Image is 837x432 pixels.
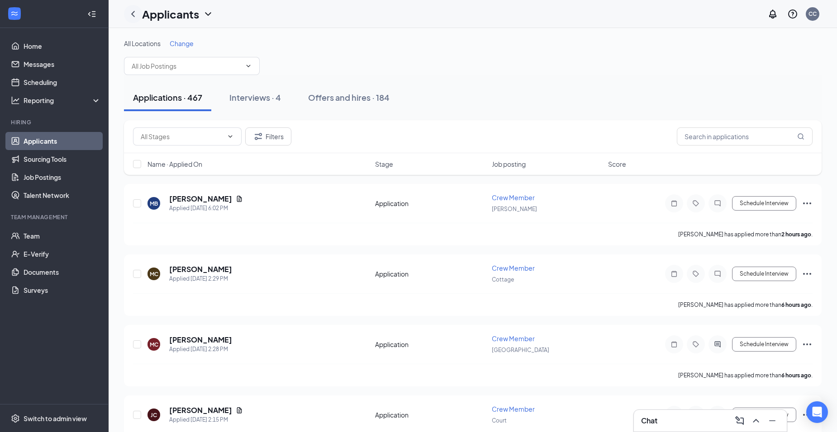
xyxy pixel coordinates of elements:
[802,198,813,209] svg: Ellipses
[751,415,761,426] svg: ChevronUp
[732,267,796,281] button: Schedule Interview
[24,150,101,168] a: Sourcing Tools
[245,127,291,146] button: Filter Filters
[169,194,232,204] h5: [PERSON_NAME]
[245,62,252,70] svg: ChevronDown
[492,334,535,343] span: Crew Member
[781,301,811,308] b: 6 hours ago
[169,264,232,274] h5: [PERSON_NAME]
[690,341,701,348] svg: Tag
[712,200,723,207] svg: ChatInactive
[169,335,232,345] h5: [PERSON_NAME]
[150,270,158,278] div: MC
[732,408,796,422] button: Schedule Interview
[712,341,723,348] svg: ActiveChat
[147,160,202,169] span: Name · Applied On
[802,268,813,279] svg: Ellipses
[767,415,778,426] svg: Minimize
[690,200,701,207] svg: Tag
[492,347,549,353] span: [GEOGRAPHIC_DATA]
[24,263,101,281] a: Documents
[677,127,813,146] input: Search in applications
[641,416,657,426] h3: Chat
[669,341,680,348] svg: Note
[229,92,281,103] div: Interviews · 4
[169,415,243,424] div: Applied [DATE] 2:15 PM
[492,417,507,424] span: Court
[669,200,680,207] svg: Note
[24,37,101,55] a: Home
[608,160,626,169] span: Score
[169,405,232,415] h5: [PERSON_NAME]
[732,337,796,352] button: Schedule Interview
[375,410,486,419] div: Application
[236,195,243,202] svg: Document
[150,341,158,348] div: MC
[24,96,101,105] div: Reporting
[141,131,223,141] input: All Stages
[24,414,87,423] div: Switch to admin view
[492,405,535,413] span: Crew Member
[128,9,138,19] svg: ChevronLeft
[690,270,701,277] svg: Tag
[142,6,199,22] h1: Applicants
[375,269,486,278] div: Application
[24,227,101,245] a: Team
[253,131,264,142] svg: Filter
[767,9,778,19] svg: Notifications
[797,133,804,140] svg: MagnifyingGlass
[492,160,526,169] span: Job posting
[24,55,101,73] a: Messages
[308,92,390,103] div: Offers and hires · 184
[492,206,537,212] span: [PERSON_NAME]
[169,345,232,354] div: Applied [DATE] 2:28 PM
[678,301,813,309] p: [PERSON_NAME] has applied more than .
[236,407,243,414] svg: Document
[24,186,101,204] a: Talent Network
[24,281,101,299] a: Surveys
[734,415,745,426] svg: ComposeMessage
[781,372,811,379] b: 6 hours ago
[806,401,828,423] div: Open Intercom Messenger
[170,39,194,47] span: Change
[169,204,243,213] div: Applied [DATE] 6:02 PM
[169,274,232,283] div: Applied [DATE] 2:29 PM
[150,200,158,207] div: MB
[11,213,99,221] div: Team Management
[749,413,763,428] button: ChevronUp
[24,245,101,263] a: E-Verify
[203,9,214,19] svg: ChevronDown
[24,168,101,186] a: Job Postings
[151,411,157,419] div: JC
[802,409,813,420] svg: Ellipses
[124,39,161,47] span: All Locations
[781,231,811,238] b: 2 hours ago
[492,276,514,283] span: Cottage
[678,230,813,238] p: [PERSON_NAME] has applied more than .
[492,193,535,202] span: Crew Member
[669,270,680,277] svg: Note
[732,196,796,211] button: Schedule Interview
[11,118,99,126] div: Hiring
[132,61,241,71] input: All Job Postings
[808,10,817,18] div: CC
[787,9,798,19] svg: QuestionInfo
[375,199,486,208] div: Application
[375,160,393,169] span: Stage
[678,371,813,379] p: [PERSON_NAME] has applied more than .
[765,413,780,428] button: Minimize
[10,9,19,18] svg: WorkstreamLogo
[712,270,723,277] svg: ChatInactive
[133,92,202,103] div: Applications · 467
[24,73,101,91] a: Scheduling
[11,414,20,423] svg: Settings
[732,413,747,428] button: ComposeMessage
[24,132,101,150] a: Applicants
[87,9,96,19] svg: Collapse
[11,96,20,105] svg: Analysis
[802,339,813,350] svg: Ellipses
[375,340,486,349] div: Application
[227,133,234,140] svg: ChevronDown
[492,264,535,272] span: Crew Member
